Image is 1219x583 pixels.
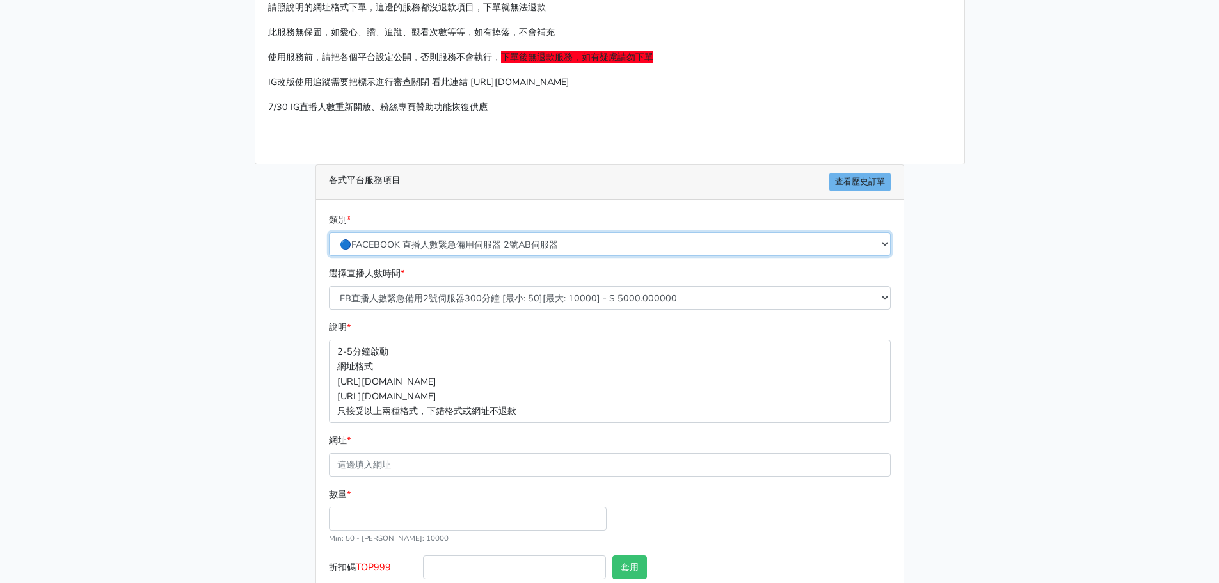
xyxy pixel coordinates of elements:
[356,561,391,573] span: TOP999
[329,340,891,422] p: 2-5分鐘啟動 網址格式 [URL][DOMAIN_NAME] [URL][DOMAIN_NAME] 只接受以上兩種格式，下錯格式或網址不退款
[329,453,891,477] input: 這邊填入網址
[329,212,351,227] label: 類別
[268,75,952,90] p: IG改版使用追蹤需要把標示進行審查關閉 看此連結 [URL][DOMAIN_NAME]
[329,266,404,281] label: 選擇直播人數時間
[329,433,351,448] label: 網址
[268,25,952,40] p: 此服務無保固，如愛心、讚、追蹤、觀看次數等等，如有掉落，不會補充
[612,555,647,579] button: 套用
[501,51,653,63] span: 下單後無退款服務，如有疑慮請勿下單
[329,487,351,502] label: 數量
[329,320,351,335] label: 說明
[329,533,449,543] small: Min: 50 - [PERSON_NAME]: 10000
[829,173,891,191] a: 查看歷史訂單
[268,50,952,65] p: 使用服務前，請把各個平台設定公開，否則服務不會執行，
[268,100,952,115] p: 7/30 IG直播人數重新開放、粉絲專頁贊助功能恢復供應
[316,165,904,200] div: 各式平台服務項目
